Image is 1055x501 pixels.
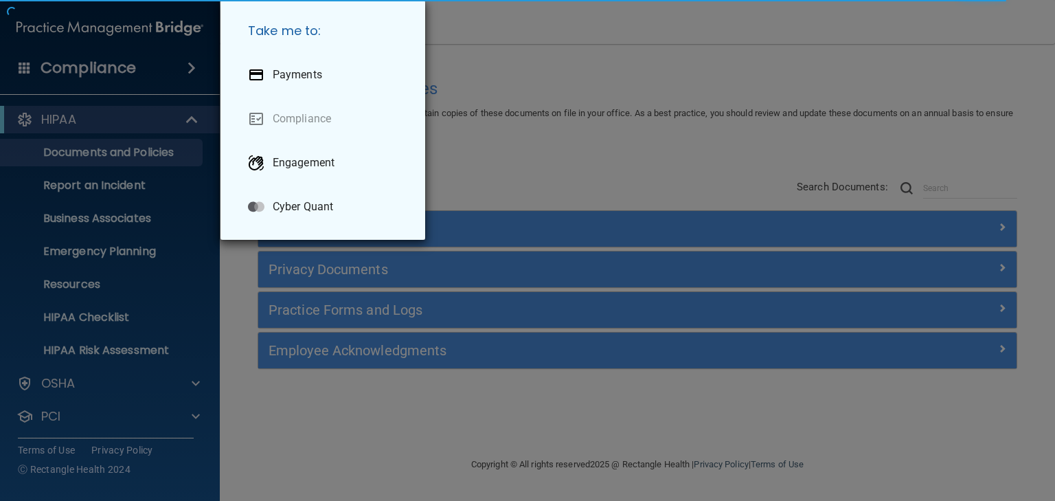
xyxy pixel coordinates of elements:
h5: Take me to: [237,12,414,50]
a: Payments [237,56,414,94]
p: Cyber Quant [273,200,333,214]
a: Cyber Quant [237,188,414,226]
a: Compliance [237,100,414,138]
a: Engagement [237,144,414,182]
p: Payments [273,68,322,82]
p: Engagement [273,156,334,170]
